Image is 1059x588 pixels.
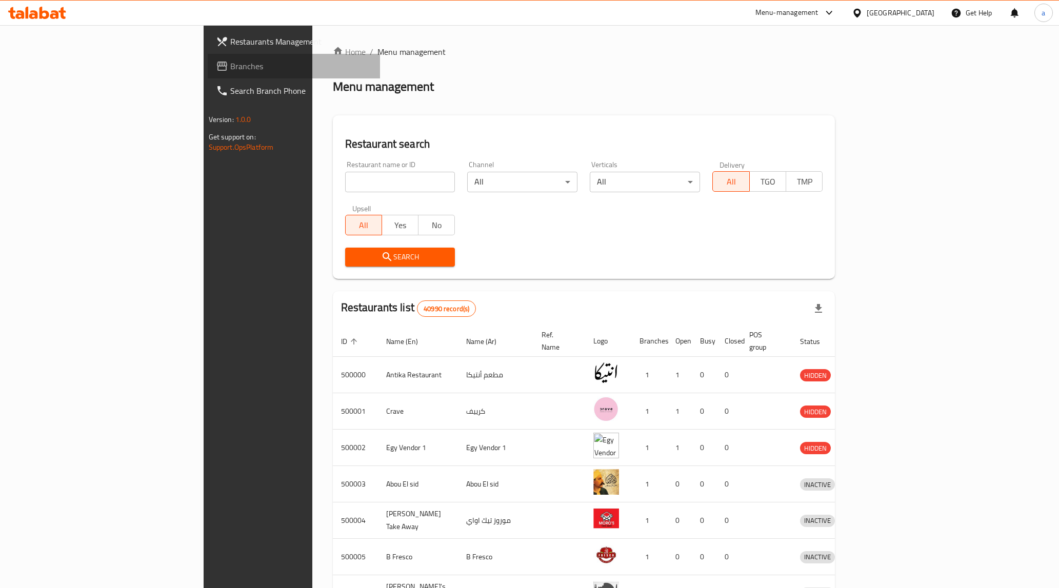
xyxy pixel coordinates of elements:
[209,130,256,144] span: Get support on:
[867,7,934,18] div: [GEOGRAPHIC_DATA]
[800,478,835,491] div: INACTIVE
[692,357,716,393] td: 0
[230,35,372,48] span: Restaurants Management
[208,78,381,103] a: Search Branch Phone
[716,357,741,393] td: 0
[458,539,533,575] td: B Fresco
[378,502,458,539] td: [PERSON_NAME] Take Away
[712,171,749,192] button: All
[418,215,455,235] button: No
[378,466,458,502] td: Abou El sid
[800,406,831,418] span: HIDDEN
[754,174,782,189] span: TGO
[458,357,533,393] td: مطعم أنتيكا
[716,326,741,357] th: Closed
[667,326,692,357] th: Open
[667,539,692,575] td: 0
[593,469,619,495] img: Abou El sid
[692,466,716,502] td: 0
[800,479,835,491] span: INACTIVE
[333,78,434,95] h2: Menu management
[458,430,533,466] td: Egy Vendor 1
[749,329,780,353] span: POS group
[353,251,447,263] span: Search
[345,248,455,267] button: Search
[716,539,741,575] td: 0
[208,54,381,78] a: Branches
[790,174,818,189] span: TMP
[631,326,667,357] th: Branches
[350,218,378,233] span: All
[593,505,619,531] img: Moro's Take Away
[593,542,619,567] img: B Fresco
[667,466,692,502] td: 0
[800,442,831,454] span: HIDDEN
[716,466,741,502] td: 0
[458,393,533,430] td: كرييف
[378,393,458,430] td: Crave
[345,172,455,192] input: Search for restaurant name or ID..
[631,393,667,430] td: 1
[692,539,716,575] td: 0
[692,430,716,466] td: 0
[585,326,631,357] th: Logo
[716,502,741,539] td: 0
[631,502,667,539] td: 1
[423,218,451,233] span: No
[593,396,619,422] img: Crave
[631,539,667,575] td: 1
[209,113,234,126] span: Version:
[717,174,745,189] span: All
[345,136,823,152] h2: Restaurant search
[786,171,823,192] button: TMP
[235,113,251,126] span: 1.0.0
[417,304,475,314] span: 40990 record(s)
[209,140,274,154] a: Support.OpsPlatform
[378,539,458,575] td: B Fresco
[345,215,382,235] button: All
[631,430,667,466] td: 1
[590,172,700,192] div: All
[377,46,446,58] span: Menu management
[458,466,533,502] td: Abou El sid
[800,369,831,381] div: HIDDEN
[631,466,667,502] td: 1
[667,502,692,539] td: 0
[1042,7,1045,18] span: a
[386,218,414,233] span: Yes
[386,335,431,348] span: Name (En)
[208,29,381,54] a: Restaurants Management
[800,551,835,563] div: INACTIVE
[466,335,510,348] span: Name (Ar)
[341,300,476,317] h2: Restaurants list
[755,7,818,19] div: Menu-management
[806,296,831,321] div: Export file
[333,46,835,58] nav: breadcrumb
[800,442,831,454] div: HIDDEN
[631,357,667,393] td: 1
[378,357,458,393] td: Antika Restaurant
[800,515,835,526] span: INACTIVE
[692,393,716,430] td: 0
[382,215,418,235] button: Yes
[458,502,533,539] td: موروز تيك اواي
[800,370,831,381] span: HIDDEN
[542,329,573,353] span: Ref. Name
[230,60,372,72] span: Branches
[800,335,833,348] span: Status
[593,433,619,458] img: Egy Vendor 1
[692,326,716,357] th: Busy
[378,430,458,466] td: Egy Vendor 1
[341,335,361,348] span: ID
[716,430,741,466] td: 0
[716,393,741,430] td: 0
[667,430,692,466] td: 1
[230,85,372,97] span: Search Branch Phone
[749,171,786,192] button: TGO
[593,360,619,386] img: Antika Restaurant
[352,205,371,212] label: Upsell
[720,161,745,168] label: Delivery
[417,300,476,317] div: Total records count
